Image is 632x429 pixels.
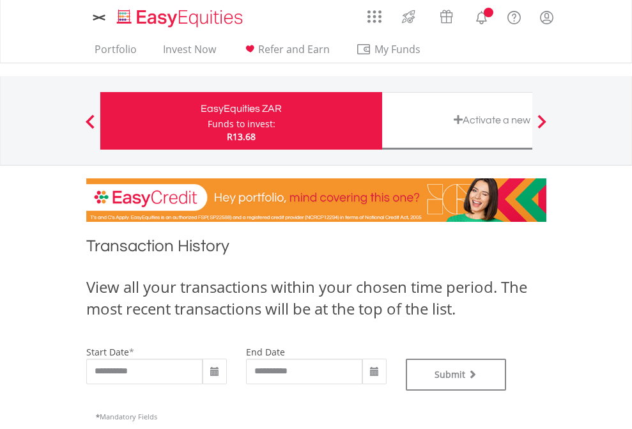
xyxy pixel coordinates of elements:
img: EasyEquities_Logo.png [114,8,248,29]
a: Vouchers [428,3,465,27]
a: Invest Now [158,43,221,63]
img: grid-menu-icon.svg [367,10,382,24]
span: My Funds [356,41,440,58]
h1: Transaction History [86,235,546,263]
div: EasyEquities ZAR [108,100,374,118]
a: FAQ's and Support [498,3,530,29]
a: Notifications [465,3,498,29]
span: Refer and Earn [258,42,330,56]
span: R13.68 [227,130,256,143]
a: My Profile [530,3,563,31]
button: Submit [406,359,507,391]
label: start date [86,346,129,358]
span: Mandatory Fields [96,412,157,421]
a: Portfolio [89,43,142,63]
img: EasyCredit Promotion Banner [86,178,546,222]
a: Refer and Earn [237,43,335,63]
a: Home page [112,3,248,29]
a: AppsGrid [359,3,390,24]
img: thrive-v2.svg [398,6,419,27]
div: Funds to invest: [208,118,275,130]
div: View all your transactions within your chosen time period. The most recent transactions will be a... [86,276,546,320]
label: end date [246,346,285,358]
img: vouchers-v2.svg [436,6,457,27]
